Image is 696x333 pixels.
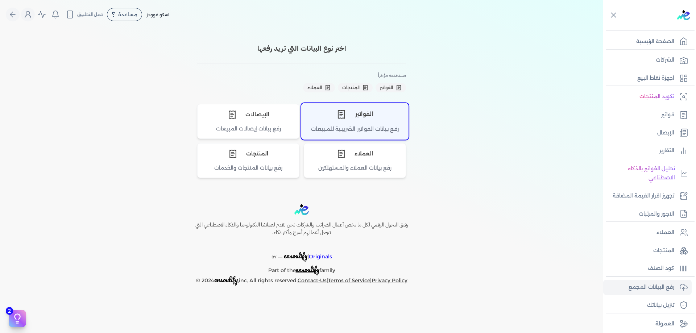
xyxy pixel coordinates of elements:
[647,301,674,310] p: تنزيل بياناتك
[298,277,327,284] a: Contact-Us
[380,84,393,91] span: الفواتير
[603,261,692,276] a: كود الصنف
[301,103,409,140] button: اختر نوع الفواتير
[304,164,406,178] div: رفع بيانات العملاء والمستهلكين
[603,280,692,295] a: رفع البيانات المجمع
[338,83,373,92] button: المنتجات
[639,92,674,101] p: تكويد المنتجات
[342,84,360,91] span: المنتجات
[603,161,692,186] a: تحليل الفواتير بالذكاء الاصطناعي
[77,11,104,18] span: حمل التطبيق
[197,143,299,178] button: اختر نوع المنتجات
[302,103,408,125] div: الفواتير
[146,12,169,17] span: اسكو فوودز
[648,264,674,273] p: كود الصنف
[372,277,407,284] a: Privacy Policy
[657,128,674,138] p: الإيصال
[64,8,105,21] button: حمل التطبيق
[661,110,674,120] p: فواتير
[307,84,322,91] span: العملاء
[603,225,692,240] a: العملاء
[197,104,299,139] button: اختر نوع الإيصالات
[180,275,423,286] p: © 2024 ,inc. All rights reserved. | |
[677,10,690,20] img: logo
[328,277,370,284] a: Terms of Service
[629,283,674,292] p: رفع البيانات المجمع
[603,143,692,158] a: التقارير
[284,250,307,261] span: ensoulify
[303,83,335,92] button: العملاء
[603,89,692,104] a: تكويد المنتجات
[603,107,692,122] a: فواتير
[198,104,299,125] div: الإيصالات
[637,74,674,83] p: اجهزة نقاط البيع
[603,125,692,141] a: الإيصال
[118,12,137,17] span: مساعدة
[655,319,674,329] p: العمولة
[198,125,299,138] div: رفع بيانات إيصالات المبيعات
[304,143,406,178] button: اختر نوع العملاء
[603,71,692,86] a: اجهزة نقاط البيع
[272,255,277,259] span: BY
[107,8,142,21] div: مساعدة
[6,307,13,315] span: 2
[180,242,423,262] p: |
[296,264,319,275] span: ensoulify
[656,55,674,65] p: الشركات
[603,207,692,222] a: الاجور والمرتبات
[214,274,238,285] span: ensoulify
[376,83,406,92] button: الفواتير
[603,298,692,313] a: تنزيل بياناتك
[180,221,423,237] h6: رفيق التحول الرقمي لكل ما يخص أعمال الضرائب والشركات نحن نقدم لعملائنا التكنولوجيا والذكاء الاصطن...
[659,146,674,155] p: التقارير
[613,191,674,201] p: تجهيز اقرار القيمة المضافة
[603,243,692,258] a: المنتجات
[607,164,675,183] p: تحليل الفواتير بالذكاء الاصطناعي
[636,37,674,46] p: الصفحة الرئيسية
[278,253,282,258] sup: __
[296,267,319,274] a: ensoulify
[198,143,299,164] div: المنتجات
[656,228,674,237] p: العملاء
[294,204,309,215] img: logo
[302,125,408,139] div: رفع بيانات الفواتير الضريبية للمبيعات
[198,164,299,178] div: رفع بيانات المنتجات والخدمات
[639,209,674,219] p: الاجور والمرتبات
[603,316,692,332] a: العمولة
[197,72,406,79] h4: مستخدمة مؤخراً
[304,143,406,164] div: العملاء
[180,262,423,275] p: Part of the family
[653,246,674,255] p: المنتجات
[197,43,406,54] h3: اختر نوع البيانات التي تريد رفعها
[603,34,692,49] a: الصفحة الرئيسية
[603,53,692,68] a: الشركات
[309,253,332,260] span: Originals
[603,188,692,204] a: تجهيز اقرار القيمة المضافة
[9,310,26,327] button: 2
